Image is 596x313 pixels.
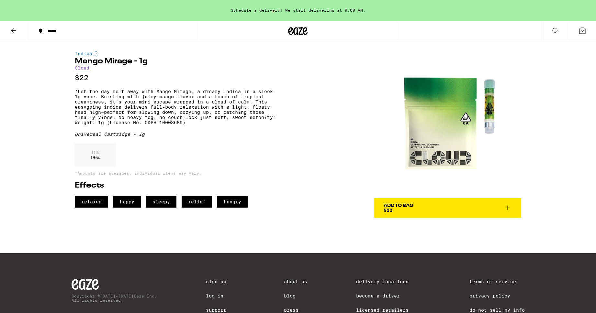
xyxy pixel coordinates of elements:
[146,196,176,208] span: sleepy
[75,132,276,137] div: Universal Cartridge - 1g
[356,308,420,313] a: Licensed Retailers
[75,89,276,125] p: "Let the day melt away with Mango Mirage, a dreamy indica in a sleek 1g vape. Bursting with juicy...
[206,308,235,313] a: Support
[356,293,420,298] a: Become a Driver
[75,196,108,208] span: relaxed
[75,58,276,65] h1: Mango Mirage - 1g
[217,196,248,208] span: hungry
[469,308,525,313] a: Do Not Sell My Info
[182,196,212,208] span: relief
[284,279,307,284] a: About Us
[75,51,276,56] div: Indica
[384,203,413,208] div: Add To Bag
[284,308,307,313] a: Press
[206,293,235,298] a: Log In
[469,279,525,284] a: Terms of Service
[75,171,276,175] p: *Amounts are averages, individual items may vary.
[72,294,157,302] p: Copyright © [DATE]-[DATE] Eaze Inc. All rights reserved.
[113,196,141,208] span: happy
[469,293,525,298] a: Privacy Policy
[75,65,89,70] a: Cloud
[206,279,235,284] a: Sign Up
[95,51,98,56] img: indicaColor.svg
[374,51,521,198] img: Cloud - Mango Mirage - 1g
[75,74,276,82] p: $22
[384,208,392,213] span: $22
[374,198,521,218] button: Add To Bag$22
[284,293,307,298] a: Blog
[75,182,276,189] h2: Effects
[356,279,420,284] a: Delivery Locations
[75,143,116,167] div: 90 %
[91,150,100,155] p: THC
